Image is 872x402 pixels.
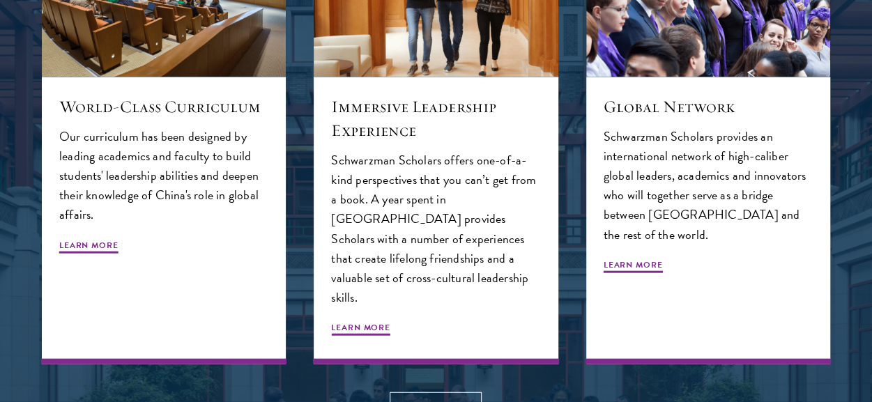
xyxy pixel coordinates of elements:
p: Our curriculum has been designed by leading academics and faculty to build students' leadership a... [59,127,268,224]
h5: Global Network [604,95,813,118]
p: Schwarzman Scholars provides an international network of high-caliber global leaders, academics a... [604,127,813,244]
span: Learn More [59,239,118,256]
h5: World-Class Curriculum [59,95,268,118]
h5: Immersive Leadership Experience [331,95,540,142]
span: Learn More [331,321,390,338]
span: Learn More [604,258,663,275]
p: Schwarzman Scholars offers one-of-a-kind perspectives that you can’t get from a book. A year spen... [331,150,540,307]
